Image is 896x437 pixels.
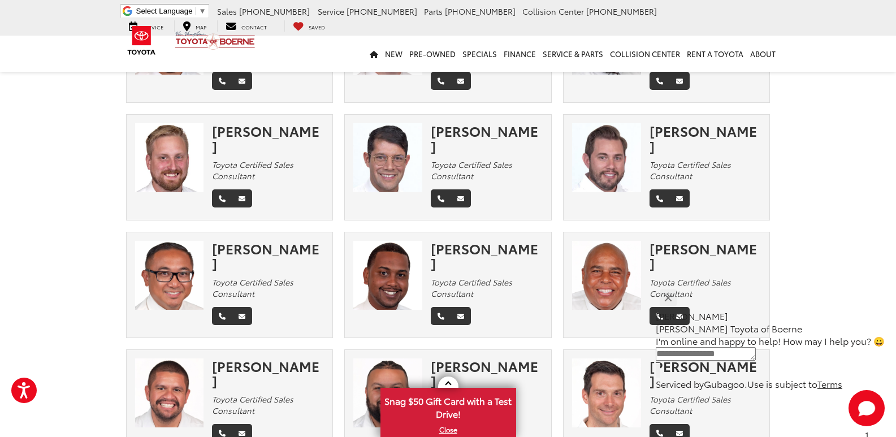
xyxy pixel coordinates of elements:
img: Matthew Trevino [572,123,641,192]
a: New [382,36,406,72]
img: Toyota [120,22,163,59]
a: Phone [212,72,232,90]
span: [PHONE_NUMBER] [347,6,417,17]
div: [PERSON_NAME] [431,123,543,153]
a: Specials [459,36,500,72]
div: [PERSON_NAME] [650,241,761,271]
a: Phone [650,307,670,325]
span: ▼ [199,7,206,15]
span: Snag $50 Gift Card with a Test Drive! [382,389,515,423]
span: Service [318,6,344,17]
em: Toyota Certified Sales Consultant [212,393,293,416]
a: Phone [650,72,670,90]
em: Toyota Certified Sales Consultant [650,393,731,416]
a: Phone [212,189,232,207]
a: Map [174,20,215,32]
span: Parts [424,6,443,17]
a: Select Language​ [136,7,206,15]
a: Phone [431,189,451,207]
a: Finance [500,36,539,72]
span: Saved [309,23,325,31]
div: [PERSON_NAME] [650,123,761,153]
svg: Start Chat [849,390,885,426]
em: Toyota Certified Sales Consultant [650,159,731,181]
img: Edward Ayala [135,358,204,427]
span: [PHONE_NUMBER] [445,6,516,17]
span: Select Language [136,7,193,15]
em: Toyota Certified Sales Consultant [650,276,731,299]
em: Toyota Certified Sales Consultant [212,276,293,299]
a: Email [451,72,471,90]
a: Pre-Owned [406,36,459,72]
a: Contact [217,20,275,32]
a: Phone [650,189,670,207]
a: About [747,36,779,72]
div: [PERSON_NAME] [212,241,324,271]
div: [PERSON_NAME] [212,358,324,388]
a: Service [120,20,172,32]
a: Phone [431,72,451,90]
a: Service & Parts: Opens in a new tab [539,36,607,72]
a: Email [232,72,252,90]
a: Email [232,307,252,325]
em: Toyota Certified Sales Consultant [431,159,512,181]
img: Andrew Morgan [572,241,641,310]
a: Rent a Toyota [683,36,747,72]
div: [PERSON_NAME] [431,358,543,388]
a: Email [669,72,690,90]
span: Collision Center [522,6,584,17]
a: Email [232,189,252,207]
span: [PHONE_NUMBER] [586,6,657,17]
img: Rob Font [353,241,422,310]
a: Email [669,189,690,207]
img: Justin Carney [572,358,641,427]
div: [PERSON_NAME] [431,241,543,271]
img: Andrew Cope [135,123,204,192]
img: Ricardo Snell [353,123,422,192]
a: Email [451,189,471,207]
a: Phone [431,307,451,325]
em: Toyota Certified Sales Consultant [431,276,512,299]
a: Email [451,307,471,325]
div: [PERSON_NAME] [650,358,761,388]
a: Home [366,36,382,72]
a: Email [669,307,690,325]
a: My Saved Vehicles [284,20,334,32]
em: Toyota Certified Sales Consultant [212,159,293,181]
span: [PHONE_NUMBER] [239,6,310,17]
a: Phone [212,307,232,325]
div: [PERSON_NAME] [212,123,324,153]
img: Jose Rivera [353,358,422,427]
a: Collision Center [607,36,683,72]
img: Vic Vaughan Toyota of Boerne [175,31,256,50]
button: Toggle Chat Window [849,390,885,426]
span: Sales [217,6,237,17]
img: Russell Sitjar [135,241,204,310]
